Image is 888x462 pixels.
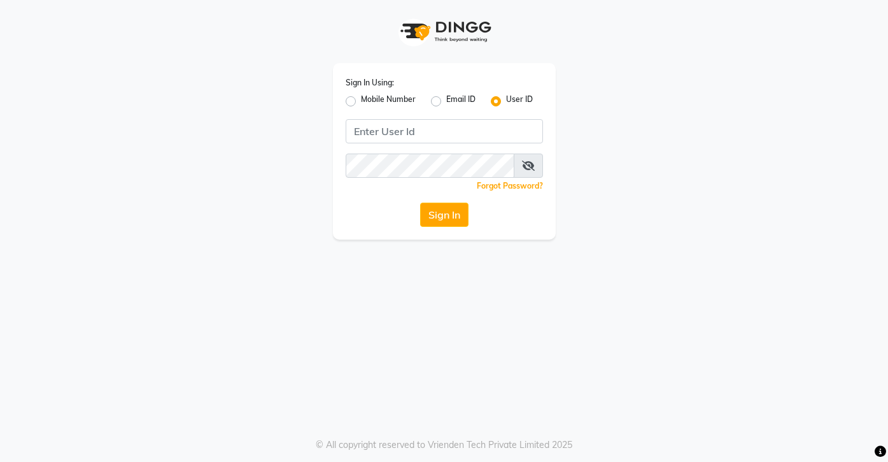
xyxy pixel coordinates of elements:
button: Sign In [420,203,469,227]
input: Username [346,154,514,178]
label: Email ID [446,94,476,109]
label: Sign In Using: [346,77,394,89]
label: User ID [506,94,533,109]
input: Username [346,119,543,143]
a: Forgot Password? [477,181,543,191]
img: logo1.svg [393,13,495,50]
label: Mobile Number [361,94,416,109]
